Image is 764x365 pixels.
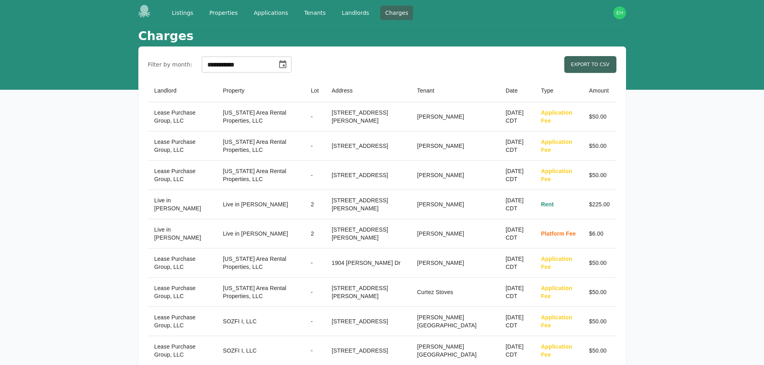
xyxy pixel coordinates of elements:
[325,79,411,102] th: Address
[148,278,217,307] th: Lease Purchase Group, LLC
[148,219,217,248] th: Live in [PERSON_NAME]
[583,248,616,278] td: $50.00
[535,79,583,102] th: Type
[304,79,325,102] th: Lot
[564,56,616,73] a: Export to CSV
[499,190,535,219] th: [DATE] CDT
[411,131,499,161] th: [PERSON_NAME]
[304,219,325,248] th: 2
[411,102,499,131] th: [PERSON_NAME]
[304,131,325,161] th: -
[304,307,325,336] th: -
[148,60,193,69] label: Filter by month:
[583,278,616,307] td: $50.00
[299,6,330,20] a: Tenants
[583,79,616,102] th: Amount
[499,248,535,278] th: [DATE] CDT
[148,190,217,219] th: Live in [PERSON_NAME]
[217,278,304,307] th: [US_STATE] Area Rental Properties, LLC
[325,248,411,278] th: 1904 [PERSON_NAME] Dr
[304,278,325,307] th: -
[499,102,535,131] th: [DATE] CDT
[275,56,291,73] button: Choose date, selected date is Aug 1, 2025
[541,343,572,358] span: Application Fee
[148,307,217,336] th: Lease Purchase Group, LLC
[148,248,217,278] th: Lease Purchase Group, LLC
[148,161,217,190] th: Lease Purchase Group, LLC
[325,190,411,219] th: [STREET_ADDRESS][PERSON_NAME]
[541,285,572,299] span: Application Fee
[205,6,243,20] a: Properties
[217,307,304,336] th: SOZFI I, LLC
[249,6,293,20] a: Applications
[411,79,499,102] th: Tenant
[217,219,304,248] th: Live in [PERSON_NAME]
[499,307,535,336] th: [DATE] CDT
[304,161,325,190] th: -
[411,161,499,190] th: [PERSON_NAME]
[541,314,572,329] span: Application Fee
[138,29,194,43] h1: Charges
[541,201,554,208] span: Rent
[499,161,535,190] th: [DATE] CDT
[583,161,616,190] td: $50.00
[583,102,616,131] td: $50.00
[148,102,217,131] th: Lease Purchase Group, LLC
[583,131,616,161] td: $50.00
[217,102,304,131] th: [US_STATE] Area Rental Properties, LLC
[325,161,411,190] th: [STREET_ADDRESS]
[304,102,325,131] th: -
[411,190,499,219] th: [PERSON_NAME]
[541,168,572,182] span: Application Fee
[411,307,499,336] th: [PERSON_NAME][GEOGRAPHIC_DATA]
[499,219,535,248] th: [DATE] CDT
[217,79,304,102] th: Property
[337,6,374,20] a: Landlords
[411,219,499,248] th: [PERSON_NAME]
[583,190,616,219] td: $225.00
[217,190,304,219] th: Live in [PERSON_NAME]
[304,248,325,278] th: -
[325,102,411,131] th: [STREET_ADDRESS][PERSON_NAME]
[541,109,572,124] span: Application Fee
[499,79,535,102] th: Date
[541,230,576,237] span: Platform Fee
[380,6,413,20] a: Charges
[167,6,198,20] a: Listings
[304,190,325,219] th: 2
[411,278,499,307] th: Curtez Stoves
[325,219,411,248] th: [STREET_ADDRESS][PERSON_NAME]
[217,131,304,161] th: [US_STATE] Area Rental Properties, LLC
[541,139,572,153] span: Application Fee
[148,79,217,102] th: Landlord
[217,248,304,278] th: [US_STATE] Area Rental Properties, LLC
[583,219,616,248] td: $6.00
[325,307,411,336] th: [STREET_ADDRESS]
[583,307,616,336] td: $50.00
[217,161,304,190] th: [US_STATE] Area Rental Properties, LLC
[148,131,217,161] th: Lease Purchase Group, LLC
[325,278,411,307] th: [STREET_ADDRESS][PERSON_NAME]
[541,256,572,270] span: Application Fee
[411,248,499,278] th: [PERSON_NAME]
[499,131,535,161] th: [DATE] CDT
[499,278,535,307] th: [DATE] CDT
[325,131,411,161] th: [STREET_ADDRESS]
